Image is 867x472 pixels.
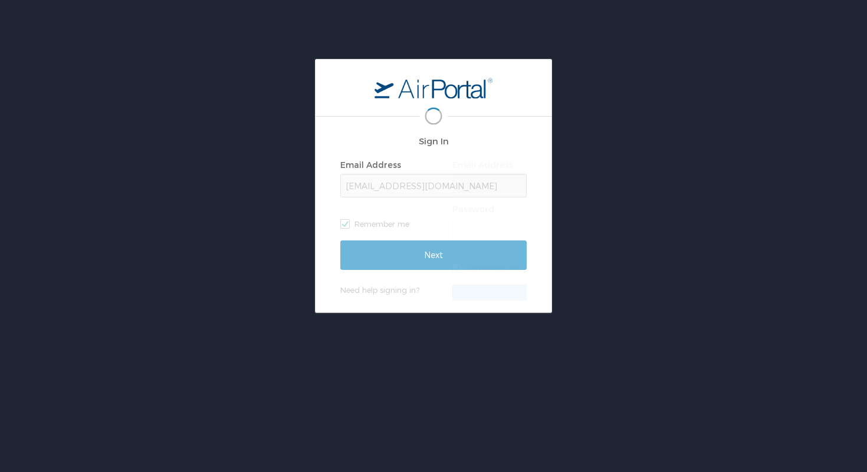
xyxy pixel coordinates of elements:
h2: Sign In [452,134,639,148]
label: Password [452,204,494,214]
img: logo [375,77,492,98]
label: Email Address [340,160,401,170]
input: Sign In [452,285,639,314]
label: Email Address [452,160,513,170]
input: Next [340,240,527,270]
h2: Sign In [340,134,527,148]
label: Remember me [452,259,639,277]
